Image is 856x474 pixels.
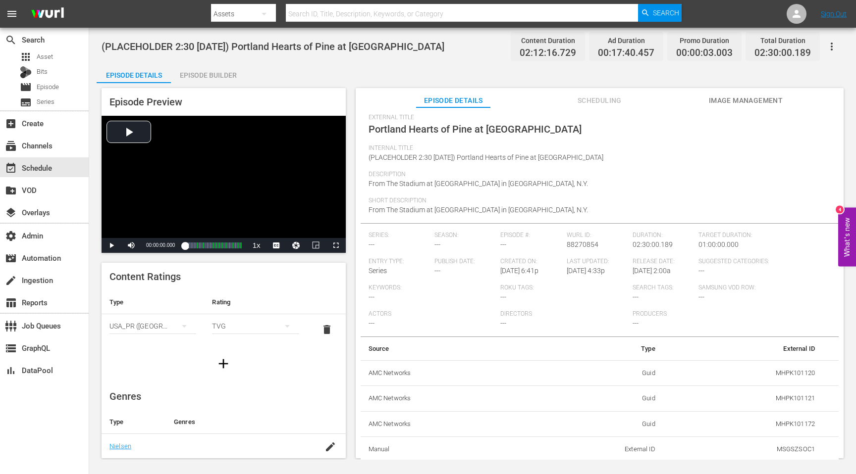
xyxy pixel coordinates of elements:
[5,34,17,46] span: Search
[500,240,506,248] span: ---
[5,275,17,286] span: Ingestion
[109,442,131,450] a: Nielsen
[37,82,59,92] span: Episode
[20,81,32,93] span: Episode
[663,437,823,463] td: MSGSZSOC1
[369,144,826,152] span: Internal Title
[562,95,637,107] span: Scheduling
[286,238,306,253] button: Jump To Time
[633,293,639,301] span: ---
[361,360,529,386] th: AMC Networks
[708,95,783,107] span: Image Management
[598,47,654,59] span: 00:17:40.457
[416,95,490,107] span: Episode Details
[5,140,17,152] span: Channels
[633,267,671,275] span: [DATE] 2:00a
[166,410,315,434] th: Genres
[567,232,628,239] span: Wurl ID:
[5,230,17,242] span: Admin
[369,319,374,327] span: ---
[369,114,826,122] span: External Title
[567,240,598,248] span: 88270854
[520,34,576,47] div: Content Duration
[369,153,603,161] span: (PLACEHOLDER 2:30 [DATE]) Portland Hearts of Pine at [GEOGRAPHIC_DATA]
[109,312,196,340] div: USA_PR ([GEOGRAPHIC_DATA])
[663,360,823,386] td: MHPK101120
[24,2,71,26] img: ans4CAIJ8jUAAAAAAAAAAAAAAAAAAAAAAAAgQb4GAAAAAAAAAAAAAAAAAAAAAAAAJMjXAAAAAAAAAAAAAAAAAAAAAAAAgAT5G...
[500,258,561,266] span: Created On:
[97,63,171,83] button: Episode Details
[698,293,704,301] span: ---
[633,310,760,318] span: Producers
[663,386,823,412] td: MHPK101121
[5,118,17,130] span: Create
[5,185,17,196] span: VOD
[663,337,823,361] th: External ID
[5,342,17,354] span: GraphQL
[121,238,141,253] button: Mute
[633,319,639,327] span: ---
[520,47,576,59] span: 02:12:16.729
[369,197,826,205] span: Short Description
[500,232,561,239] span: Episode #:
[698,284,759,292] span: Samsung VOD Row:
[500,293,506,301] span: ---
[37,97,54,107] span: Series
[5,162,17,174] span: Schedule
[529,386,663,412] td: Guid
[698,232,826,239] span: Target Duration:
[369,284,496,292] span: Keywords:
[306,238,326,253] button: Picture-in-Picture
[315,318,339,341] button: delete
[267,238,286,253] button: Captions
[20,51,32,63] span: Asset
[434,240,440,248] span: ---
[102,290,204,314] th: Type
[102,290,346,345] table: simple table
[369,232,429,239] span: Series:
[653,4,679,22] span: Search
[369,293,374,301] span: ---
[369,123,582,135] span: Portland Hearts of Pine at [GEOGRAPHIC_DATA]
[633,284,694,292] span: Search Tags:
[633,240,673,248] span: 02:30:00.189
[185,242,241,248] div: Progress Bar
[212,312,299,340] div: TVG
[676,34,733,47] div: Promo Duration
[529,437,663,463] td: External ID
[361,386,529,412] th: AMC Networks
[20,96,32,108] span: Series
[171,63,245,87] div: Episode Builder
[663,411,823,437] td: MHPK101172
[247,238,267,253] button: Playback Rate
[5,365,17,377] span: DataPool
[102,41,444,52] span: (PLACEHOLDER 2:30 [DATE]) Portland Hearts of Pine at [GEOGRAPHIC_DATA]
[102,116,346,253] div: Video Player
[5,252,17,264] span: Automation
[529,360,663,386] td: Guid
[500,319,506,327] span: ---
[698,267,704,275] span: ---
[204,290,307,314] th: Rating
[598,34,654,47] div: Ad Duration
[5,207,17,219] span: Overlays
[500,310,628,318] span: Directors
[109,271,181,283] span: Content Ratings
[361,337,529,361] th: Source
[698,240,739,248] span: 01:00:00.000
[326,238,346,253] button: Fullscreen
[836,206,844,214] div: 4
[567,267,605,275] span: [DATE] 4:33p
[369,267,387,275] span: Series
[5,320,17,332] span: Job Queues
[434,267,440,275] span: ---
[369,258,429,266] span: Entry Type:
[698,258,826,266] span: Suggested Categories:
[97,63,171,87] div: Episode Details
[434,258,495,266] span: Publish Date:
[567,258,628,266] span: Last Updated:
[37,52,53,62] span: Asset
[754,34,811,47] div: Total Duration
[102,238,121,253] button: Play
[638,4,682,22] button: Search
